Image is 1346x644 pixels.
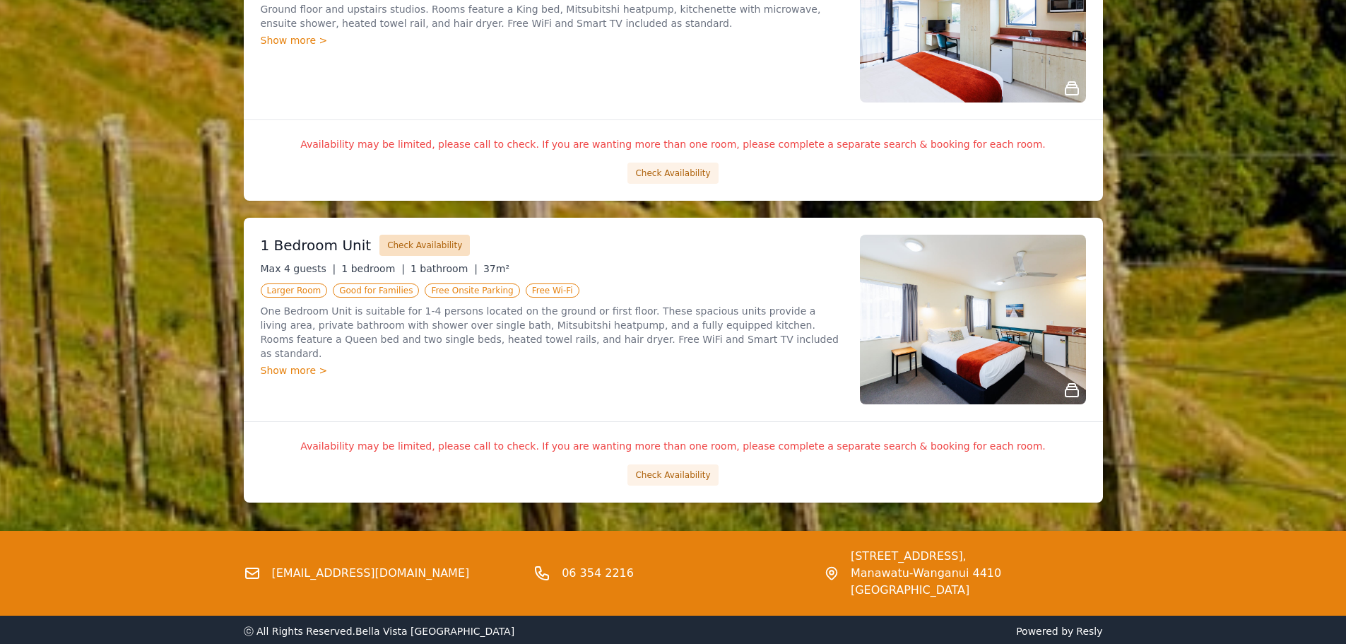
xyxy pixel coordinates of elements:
span: 37m² [483,263,509,274]
p: One Bedroom Unit is suitable for 1-4 persons located on the ground or first floor. These spacious... [261,304,843,361]
a: [EMAIL_ADDRESS][DOMAIN_NAME] [272,565,470,582]
span: Free Wi-Fi [526,283,579,298]
button: Check Availability [379,235,470,256]
button: Check Availability [627,163,718,184]
p: Availability may be limited, please call to check. If you are wanting more than one room, please ... [261,439,1086,453]
span: Powered by [679,624,1103,638]
div: Show more > [261,33,843,47]
span: 1 bathroom | [411,263,478,274]
p: Ground floor and upstairs studios. Rooms feature a King bed, Mitsubitshi heatpump, kitchenette wi... [261,2,843,30]
h3: 1 Bedroom Unit [261,235,372,255]
button: Check Availability [627,464,718,486]
span: Larger Room [261,283,328,298]
a: Resly [1076,626,1102,637]
span: Max 4 guests | [261,263,336,274]
span: [STREET_ADDRESS], [851,548,1103,565]
span: ⓒ All Rights Reserved. Bella Vista [GEOGRAPHIC_DATA] [244,626,515,637]
span: Manawatu-Wanganui 4410 [GEOGRAPHIC_DATA] [851,565,1103,599]
span: Good for Families [333,283,419,298]
div: Show more > [261,363,843,377]
span: 1 bedroom | [341,263,405,274]
p: Availability may be limited, please call to check. If you are wanting more than one room, please ... [261,137,1086,151]
span: Free Onsite Parking [425,283,519,298]
a: 06 354 2216 [562,565,634,582]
